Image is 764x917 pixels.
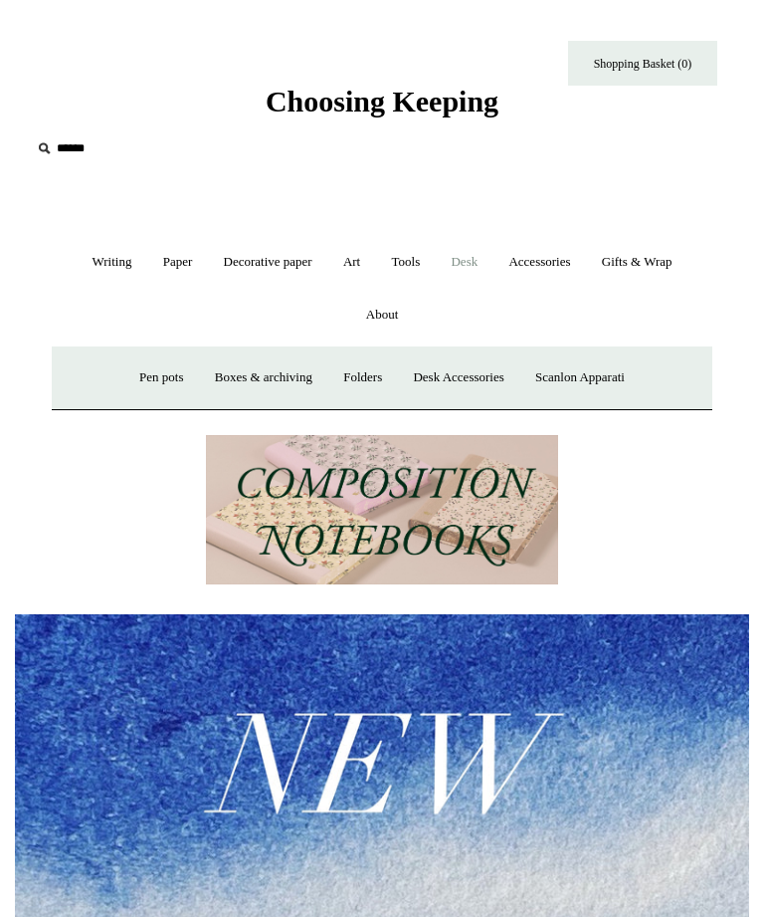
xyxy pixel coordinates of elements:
[494,236,584,289] a: Accessories
[399,351,517,404] a: Desk Accessories
[125,351,197,404] a: Pen pots
[149,236,207,289] a: Paper
[210,236,326,289] a: Decorative paper
[206,435,558,585] img: 202302 Composition ledgers.jpg__PID:69722ee6-fa44-49dd-a067-31375e5d54ec
[78,236,145,289] a: Writing
[521,351,639,404] a: Scanlon Apparati
[588,236,686,289] a: Gifts & Wrap
[266,85,498,117] span: Choosing Keeping
[437,236,491,289] a: Desk
[378,236,435,289] a: Tools
[568,41,717,86] a: Shopping Basket (0)
[352,289,413,342] a: About
[329,236,374,289] a: Art
[266,101,498,115] a: Choosing Keeping
[329,351,396,404] a: Folders
[201,351,326,404] a: Boxes & archiving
